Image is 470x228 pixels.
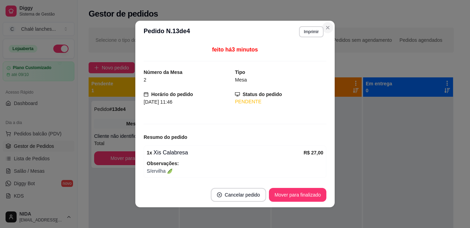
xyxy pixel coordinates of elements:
span: close-circle [217,192,222,197]
strong: R$ 27,00 [304,150,323,155]
button: Close [322,22,333,33]
span: S/ervilha 🫛 [147,167,323,175]
div: Xis Calabresa [147,149,304,157]
strong: Observações: [147,161,179,166]
span: 2 [144,77,146,83]
strong: Número da Mesa [144,69,182,75]
span: calendar [144,92,148,97]
strong: 1 x [147,150,152,155]
span: desktop [235,92,240,97]
span: Mesa [235,77,247,83]
button: close-circleCancelar pedido [211,188,266,202]
strong: Status do pedido [243,92,282,97]
strong: Resumo do pedido [144,134,187,140]
h3: Pedido N. 13de4 [144,26,190,37]
button: Mover para finalizado [269,188,326,202]
strong: Tipo [235,69,245,75]
strong: Horário do pedido [151,92,193,97]
div: PENDENTE [235,98,326,105]
span: feito há 3 minutos [212,47,258,53]
span: [DATE] 11:46 [144,99,172,105]
button: Imprimir [299,26,324,37]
